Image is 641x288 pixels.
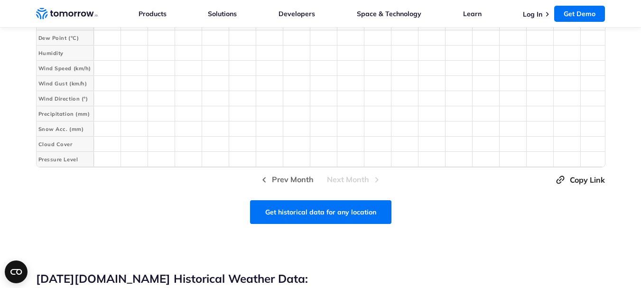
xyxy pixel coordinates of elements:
button: Copy Link [555,174,605,186]
a: Get historical data for any location [250,200,391,224]
a: Products [139,9,167,18]
button: Open CMP widget [5,260,28,283]
a: Home link [36,7,98,21]
h2: [DATE][DOMAIN_NAME] Historical Weather Data: [36,271,605,286]
a: Solutions [208,9,237,18]
a: Developers [279,9,315,18]
a: Log In [523,10,542,19]
a: Learn [463,9,482,18]
span: Prev Month [272,174,314,186]
span: Copy Link [570,174,605,186]
button: Prev Month [256,173,316,186]
a: Space & Technology [357,9,421,18]
a: Get Demo [554,6,605,22]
